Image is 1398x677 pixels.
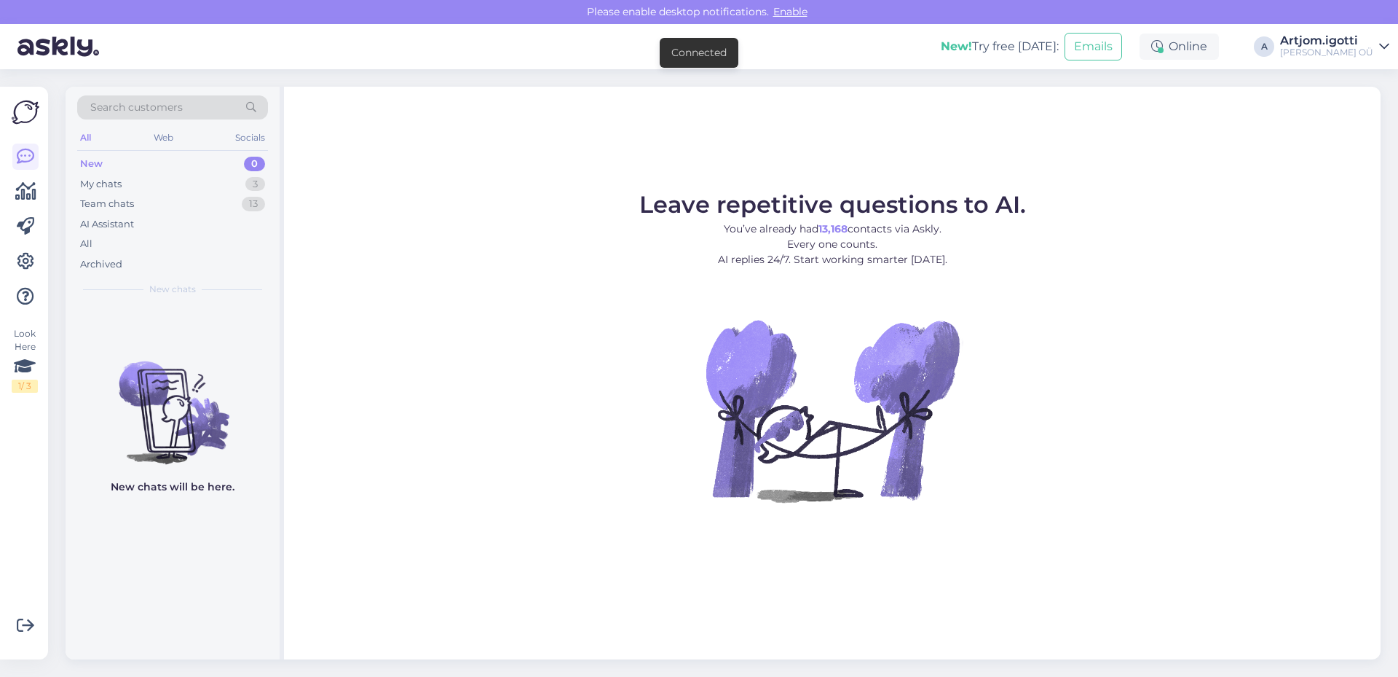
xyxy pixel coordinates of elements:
div: 3 [245,177,265,192]
img: No chats [66,335,280,466]
div: Team chats [80,197,134,211]
span: Enable [769,5,812,18]
img: Askly Logo [12,98,39,126]
div: Artjom.igotti [1280,35,1373,47]
div: New [80,157,103,171]
p: New chats will be here. [111,480,234,495]
b: 13,168 [818,222,848,235]
p: You’ve already had contacts via Askly. Every one counts. AI replies 24/7. Start working smarter [... [639,222,1026,267]
div: 1 / 3 [12,380,38,393]
div: All [80,237,92,251]
span: New chats [149,283,196,296]
div: Look Here [12,327,38,393]
div: 0 [244,157,265,171]
span: Leave repetitive questions to AI. [639,190,1026,219]
img: No Chat active [701,279,963,541]
div: Archived [80,257,122,272]
span: Search customers [90,100,183,115]
div: Connected [671,45,727,60]
div: AI Assistant [80,217,134,232]
div: A [1254,36,1274,57]
div: My chats [80,177,122,192]
div: Web [151,128,176,147]
b: New! [941,39,972,53]
div: Try free [DATE]: [941,38,1059,55]
div: Online [1140,34,1219,60]
div: 13 [242,197,265,211]
a: Artjom.igotti[PERSON_NAME] OÜ [1280,35,1389,58]
div: Socials [232,128,268,147]
button: Emails [1065,33,1122,60]
div: [PERSON_NAME] OÜ [1280,47,1373,58]
div: All [77,128,94,147]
